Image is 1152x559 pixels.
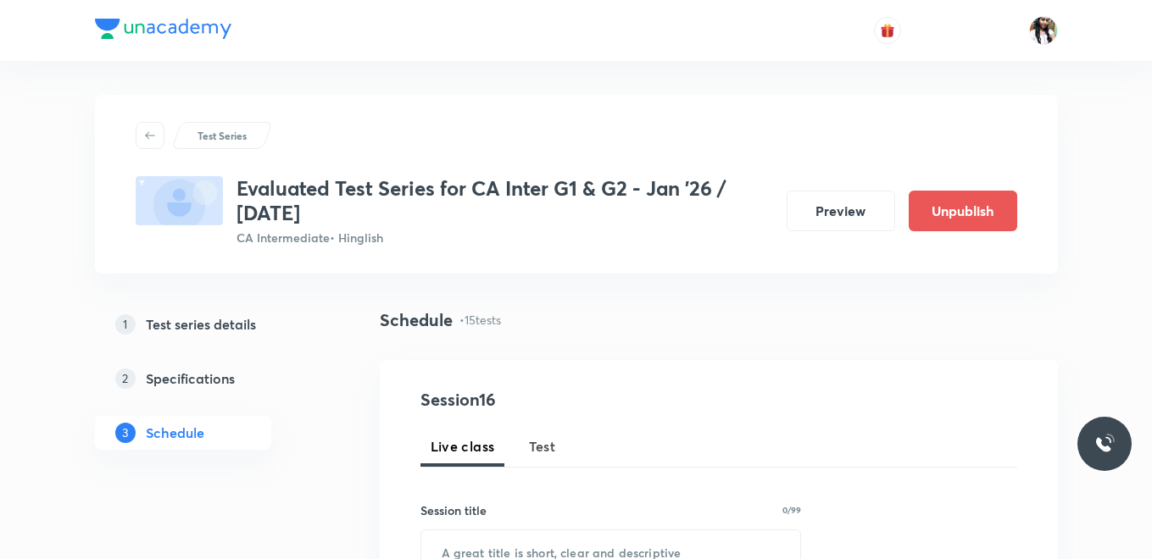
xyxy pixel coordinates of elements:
p: 3 [115,423,136,443]
p: CA Intermediate • Hinglish [237,229,773,246]
h4: Schedule [380,307,453,333]
button: Preview [787,191,895,231]
img: ttu [1094,434,1115,454]
p: • 15 tests [459,311,501,329]
p: 0/99 [782,506,801,514]
a: 2Specifications [95,362,326,396]
span: Live class [431,436,495,457]
h5: Specifications [146,368,235,389]
img: Bismita Dutta [1029,16,1058,45]
img: avatar [880,23,895,38]
p: 2 [115,368,136,389]
h5: Test series details [146,314,256,335]
span: Test [529,436,556,457]
h4: Session 16 [420,387,730,412]
button: avatar [874,17,901,44]
img: Company Logo [95,19,231,39]
a: Company Logo [95,19,231,43]
p: 1 [115,314,136,335]
img: fallback-thumbnail.png [136,176,223,225]
h6: Session title [420,501,487,519]
h3: Evaluated Test Series for CA Inter G1 & G2 - Jan '26 / [DATE] [237,176,773,225]
button: Unpublish [909,191,1017,231]
h5: Schedule [146,423,204,443]
p: Test Series [198,128,247,143]
a: 1Test series details [95,307,326,341]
